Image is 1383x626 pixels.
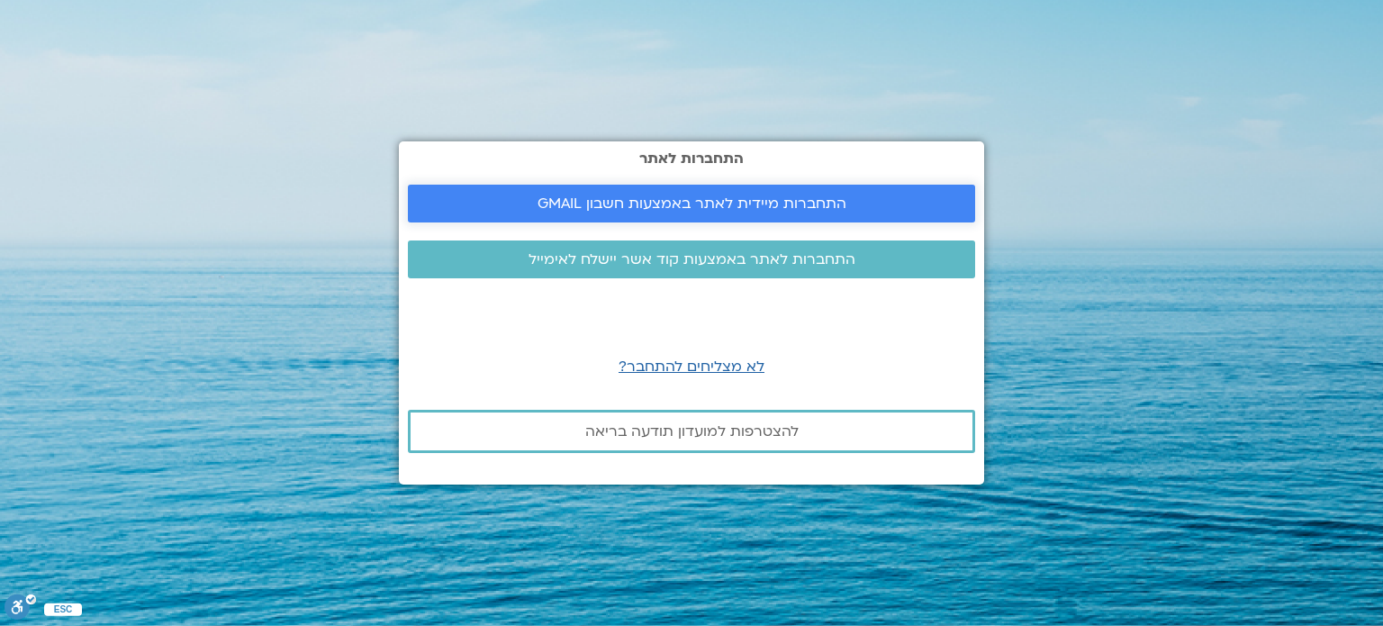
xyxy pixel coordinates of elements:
[408,185,975,222] a: התחברות מיידית לאתר באמצעות חשבון GMAIL
[529,251,855,268] span: התחברות לאתר באמצעות קוד אשר יישלח לאימייל
[585,423,799,440] span: להצטרפות למועדון תודעה בריאה
[538,195,846,212] span: התחברות מיידית לאתר באמצעות חשבון GMAIL
[408,150,975,167] h2: התחברות לאתר
[619,357,764,377] a: לא מצליחים להתחבר?
[408,410,975,453] a: להצטרפות למועדון תודעה בריאה
[408,240,975,278] a: התחברות לאתר באמצעות קוד אשר יישלח לאימייל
